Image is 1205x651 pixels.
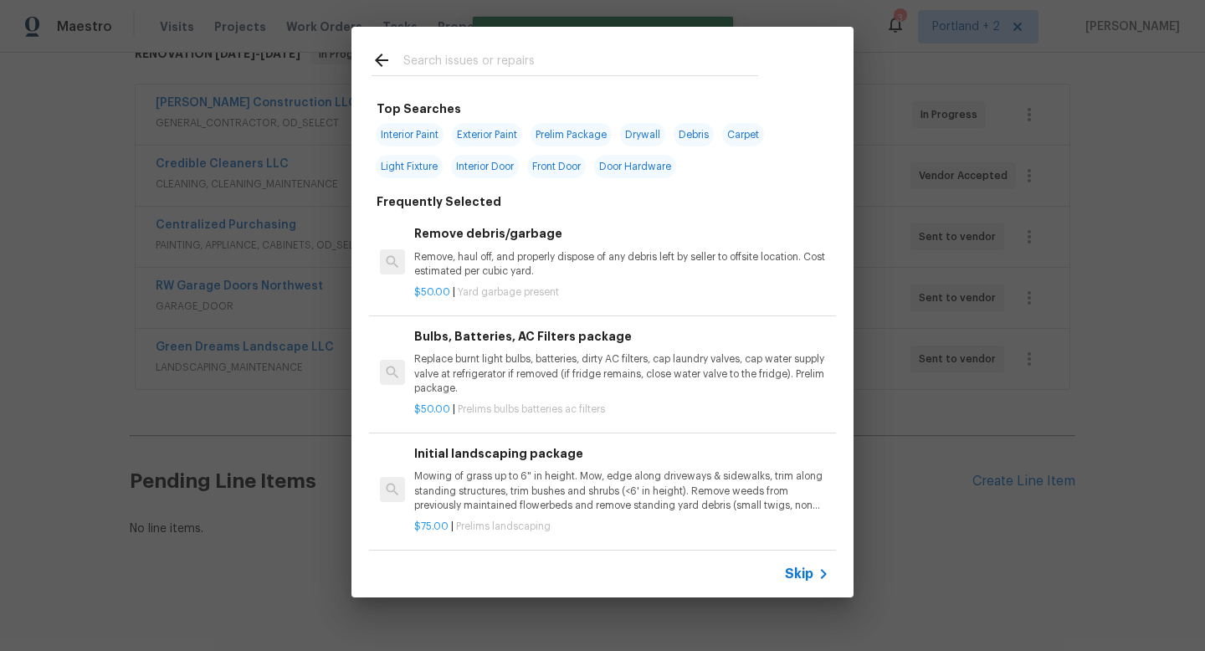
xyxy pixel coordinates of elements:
[414,444,829,463] h6: Initial landscaping package
[414,250,829,279] p: Remove, haul off, and properly dispose of any debris left by seller to offsite location. Cost est...
[414,352,829,395] p: Replace burnt light bulbs, batteries, dirty AC filters, cap laundry valves, cap water supply valv...
[414,224,829,243] h6: Remove debris/garbage
[414,469,829,512] p: Mowing of grass up to 6" in height. Mow, edge along driveways & sidewalks, trim along standing st...
[458,404,605,414] span: Prelims bulbs batteries ac filters
[674,123,714,146] span: Debris
[376,155,443,178] span: Light Fixture
[414,327,829,346] h6: Bulbs, Batteries, AC Filters package
[451,155,519,178] span: Interior Door
[414,520,829,534] p: |
[531,123,612,146] span: Prelim Package
[377,100,461,118] h6: Top Searches
[722,123,764,146] span: Carpet
[594,155,676,178] span: Door Hardware
[620,123,665,146] span: Drywall
[458,287,559,297] span: Yard garbage present
[377,192,501,211] h6: Frequently Selected
[456,521,551,531] span: Prelims landscaping
[414,285,829,300] p: |
[414,402,829,417] p: |
[376,123,444,146] span: Interior Paint
[785,566,813,582] span: Skip
[403,50,758,75] input: Search issues or repairs
[527,155,586,178] span: Front Door
[414,287,450,297] span: $50.00
[414,521,449,531] span: $75.00
[452,123,522,146] span: Exterior Paint
[414,404,450,414] span: $50.00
